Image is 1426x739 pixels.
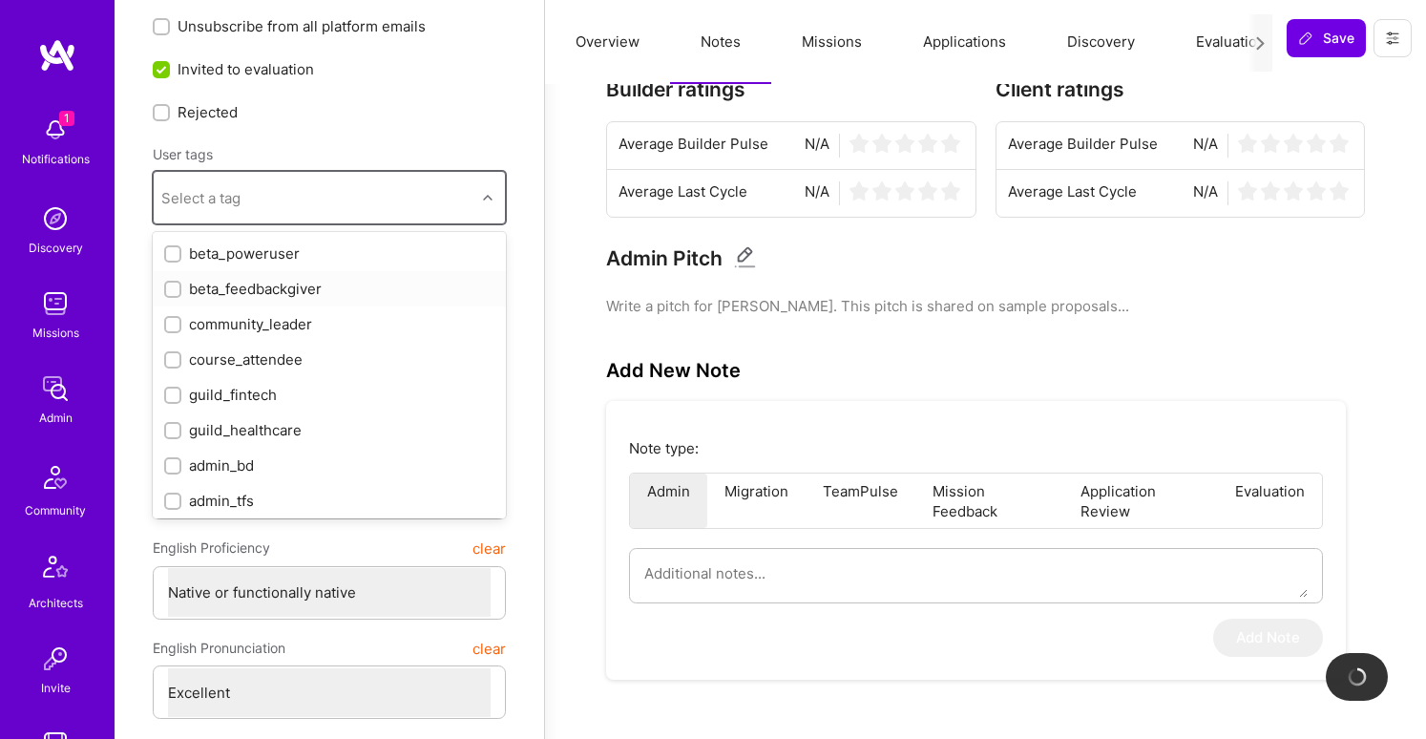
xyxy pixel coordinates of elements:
[32,454,78,500] img: Community
[849,181,869,201] img: star
[606,246,723,270] h3: Admin Pitch
[1008,181,1137,205] span: Average Last Cycle
[32,547,78,593] img: Architects
[164,420,494,440] div: guild_healthcare
[805,181,829,205] span: N/A
[1193,134,1218,158] span: N/A
[1298,29,1354,48] span: Save
[153,531,270,565] span: English Proficiency
[1063,474,1218,528] li: Application Review
[1330,134,1349,153] img: star
[29,238,83,258] div: Discovery
[472,631,506,665] button: clear
[629,438,1323,458] p: Note type:
[1330,181,1349,201] img: star
[36,640,74,678] img: Invite
[36,285,74,323] img: teamwork
[630,474,707,528] li: Admin
[153,631,285,665] span: English Pronunciation
[918,134,937,153] img: star
[806,474,915,528] li: TeamPulse
[178,102,238,122] span: Rejected
[941,181,960,201] img: star
[178,59,314,79] span: Invited to evaluation
[941,134,960,153] img: star
[1261,181,1280,201] img: star
[1287,19,1366,57] button: Save
[606,296,1365,316] pre: Write a pitch for [PERSON_NAME]. This pitch is shared on sample proposals...
[164,385,494,405] div: guild_fintech
[1008,134,1158,158] span: Average Builder Pulse
[915,474,1063,528] li: Mission Feedback
[1213,619,1323,657] button: Add Note
[41,678,71,698] div: Invite
[164,455,494,475] div: admin_bd
[918,181,937,201] img: star
[164,243,494,264] div: beta_poweruser
[1284,134,1303,153] img: star
[25,500,86,520] div: Community
[619,134,768,158] span: Average Builder Pulse
[161,188,241,208] div: Select a tag
[1253,36,1268,51] i: icon Next
[849,134,869,153] img: star
[1307,181,1326,201] img: star
[164,314,494,334] div: community_leader
[606,77,976,101] h3: Builder ratings
[36,369,74,408] img: admin teamwork
[483,193,493,202] i: icon Chevron
[29,593,83,613] div: Architects
[36,200,74,238] img: discovery
[1307,134,1326,153] img: star
[1238,181,1257,201] img: star
[39,408,73,428] div: Admin
[1193,181,1218,205] span: N/A
[1261,134,1280,153] img: star
[734,246,756,268] i: Edit
[32,323,79,343] div: Missions
[606,359,741,382] h3: Add New Note
[1347,666,1368,687] img: loading
[1238,134,1257,153] img: star
[22,149,90,169] div: Notifications
[164,491,494,511] div: admin_tfs
[1284,181,1303,201] img: star
[707,474,806,528] li: Migration
[996,77,1366,101] h3: Client ratings
[472,531,506,565] button: clear
[872,181,891,201] img: star
[1218,474,1322,528] li: Evaluation
[59,111,74,126] span: 1
[38,38,76,73] img: logo
[895,134,914,153] img: star
[153,145,213,163] label: User tags
[895,181,914,201] img: star
[872,134,891,153] img: star
[805,134,829,158] span: N/A
[164,279,494,299] div: beta_feedbackgiver
[36,111,74,149] img: bell
[619,181,747,205] span: Average Last Cycle
[178,16,426,36] span: Unsubscribe from all platform emails
[164,349,494,369] div: course_attendee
